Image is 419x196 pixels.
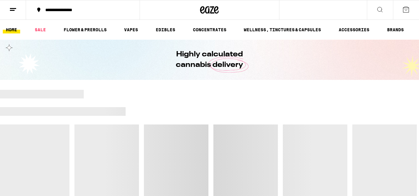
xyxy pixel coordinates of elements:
[153,26,178,33] a: EDIBLES
[60,26,110,33] a: FLOWER & PREROLLS
[158,49,261,70] h1: Highly calculated cannabis delivery
[241,26,324,33] a: WELLNESS, TINCTURES & CAPSULES
[336,26,372,33] a: ACCESSORIES
[190,26,230,33] a: CONCENTRATES
[121,26,141,33] a: VAPES
[3,26,20,33] a: HOME
[384,26,407,33] a: BRANDS
[32,26,49,33] a: SALE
